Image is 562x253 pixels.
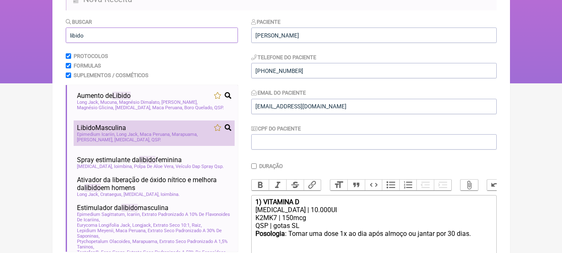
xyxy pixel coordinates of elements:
[77,132,115,137] span: Epimedium Icariin
[460,180,478,190] button: Attach Files
[434,180,451,190] button: Increase Level
[84,184,101,192] span: libido
[214,105,224,110] span: QSP
[77,228,231,239] span: Lepidium Meyenii, Maca Peruana, Extrato Seco Padronizado A 30% De Saponinas
[347,180,365,190] button: Quote
[365,180,382,190] button: Code
[77,124,95,132] span: Libido
[112,92,131,100] span: Libido
[114,164,133,169] span: Ioimbina
[172,132,198,137] span: Marapuama
[269,180,286,190] button: Italic
[77,105,114,110] span: Magnésio Glicina
[255,206,492,214] div: [MEDICAL_DATA] | 10.000UI
[255,222,492,230] div: QSP | gotas SL
[77,164,113,169] span: [MEDICAL_DATA]
[255,198,300,206] strong: 1) VITAMINA D
[74,53,108,59] label: Protocolos
[77,223,202,228] span: Eurycoma Longifolia Jack, Longjack, Extrato Seco 10:1, Raiz
[115,105,151,110] span: [MEDICAL_DATA]
[286,180,304,190] button: Strikethrough
[184,105,213,110] span: Boro Quelado
[77,204,168,212] span: Estimulador da masculina
[330,180,348,190] button: Heading
[77,137,113,143] span: [PERSON_NAME]
[251,19,281,25] label: Paciente
[77,176,231,192] span: Ativador da liberação de óxido nítrico e melhora da em homens
[161,192,180,197] span: Ioimbina
[139,156,156,164] span: libido
[259,163,283,169] label: Duração
[66,19,92,25] label: Buscar
[77,100,99,105] span: Long Jack
[121,204,138,212] span: libido
[74,72,149,78] label: Suplementos / Cosméticos
[100,100,118,105] span: Mucuna
[77,239,231,250] span: Ptychopetalum Olacoides, Marapuama, Extrato Seco Padronizado A 1,5% Taninos
[116,132,139,137] span: Long Jack
[255,230,285,238] strong: Posologia
[255,214,492,222] div: K2MK7 | 150mcg
[77,156,182,164] span: Spray estimulante da feminina
[134,164,174,169] span: Polpa De Aloe Vera
[100,192,122,197] span: Crataegus
[161,100,198,105] span: [PERSON_NAME]
[304,180,321,190] button: Link
[416,180,434,190] button: Decrease Level
[77,92,131,100] span: Aumento de
[487,180,505,190] button: Undo
[140,132,171,137] span: Maca Peruana
[251,125,301,132] label: CPF do Paciente
[114,137,150,143] span: [MEDICAL_DATA]
[77,192,99,197] span: Long Jack
[251,90,306,96] label: Email do Paciente
[251,54,317,60] label: Telefone do Paciente
[255,230,492,246] div: : Tomar uma dose 1x ao dia após almoço ou jantar por 30 dias. ㅤ
[74,63,101,69] label: Formulas
[77,124,126,132] span: Masculina
[252,180,269,190] button: Bold
[176,164,224,169] span: Veículo Dap Spray Qsp
[151,137,161,143] span: QSP
[399,180,417,190] button: Numbers
[152,105,183,110] span: Maca Peruana
[124,192,159,197] span: [MEDICAL_DATA]
[119,100,160,105] span: Magnésio Dimalato
[77,212,231,223] span: Epimedium Sagittatum, Icariin, Extrato Padronizado A 10% De Flavonoides De Icariins
[382,180,399,190] button: Bullets
[66,28,238,43] input: exemplo: emagrecimento, ansiedade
